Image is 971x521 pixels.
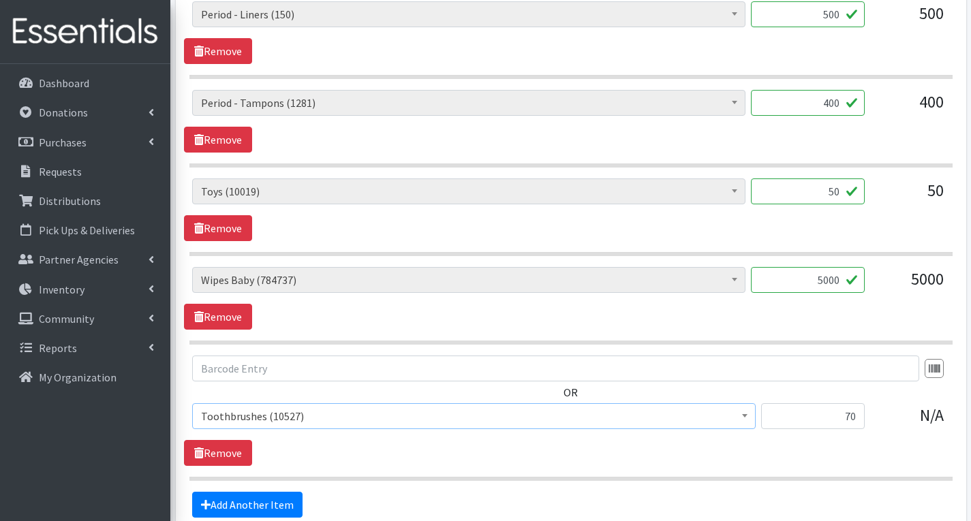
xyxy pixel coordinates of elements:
[39,283,84,296] p: Inventory
[876,178,944,215] div: 50
[876,1,944,38] div: 500
[5,129,165,156] a: Purchases
[5,69,165,97] a: Dashboard
[876,267,944,304] div: 5000
[184,440,252,466] a: Remove
[751,267,865,293] input: Quantity
[5,158,165,185] a: Requests
[39,341,77,355] p: Reports
[751,90,865,116] input: Quantity
[39,253,119,266] p: Partner Agencies
[5,99,165,126] a: Donations
[5,334,165,362] a: Reports
[39,136,87,149] p: Purchases
[184,127,252,153] a: Remove
[192,178,745,204] span: Toys (10019)
[39,106,88,119] p: Donations
[5,187,165,215] a: Distributions
[201,407,747,426] span: Toothbrushes (10527)
[192,403,756,429] span: Toothbrushes (10527)
[751,178,865,204] input: Quantity
[192,492,303,518] a: Add Another Item
[192,356,919,381] input: Barcode Entry
[184,304,252,330] a: Remove
[184,38,252,64] a: Remove
[5,364,165,391] a: My Organization
[876,403,944,440] div: N/A
[751,1,865,27] input: Quantity
[201,270,737,289] span: Wipes Baby (784737)
[192,90,745,116] span: Period - Tampons (1281)
[39,370,117,384] p: My Organization
[201,5,737,24] span: Period - Liners (150)
[39,223,135,237] p: Pick Ups & Deliveries
[5,217,165,244] a: Pick Ups & Deliveries
[5,276,165,303] a: Inventory
[184,215,252,241] a: Remove
[5,305,165,332] a: Community
[5,9,165,54] img: HumanEssentials
[201,182,737,201] span: Toys (10019)
[39,312,94,326] p: Community
[192,267,745,293] span: Wipes Baby (784737)
[761,403,865,429] input: Quantity
[201,93,737,112] span: Period - Tampons (1281)
[39,194,101,208] p: Distributions
[5,246,165,273] a: Partner Agencies
[39,165,82,178] p: Requests
[39,76,89,90] p: Dashboard
[192,1,745,27] span: Period - Liners (150)
[876,90,944,127] div: 400
[564,384,578,400] label: OR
